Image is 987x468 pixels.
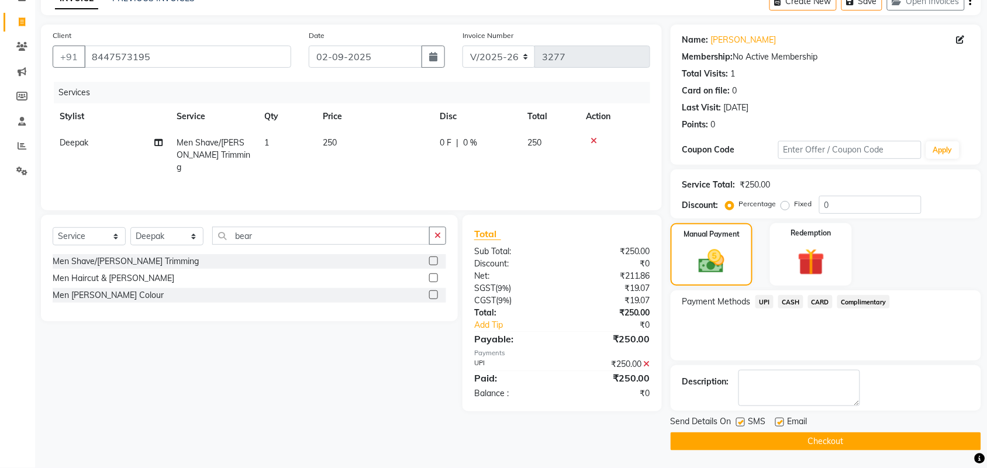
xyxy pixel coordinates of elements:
[177,137,250,172] span: Men Shave/[PERSON_NAME] Trimming
[323,137,337,148] span: 250
[465,245,562,258] div: Sub Total:
[456,137,458,149] span: |
[562,332,659,346] div: ₹250.00
[682,179,736,191] div: Service Total:
[562,371,659,385] div: ₹250.00
[788,415,807,430] span: Email
[465,258,562,270] div: Discount:
[474,295,496,306] span: CGST
[562,270,659,282] div: ₹211.86
[53,103,170,130] th: Stylist
[671,432,981,450] button: Checkout
[498,283,509,293] span: 9%
[562,294,659,307] div: ₹19.07
[465,270,562,282] div: Net:
[682,85,730,97] div: Card on file:
[309,30,325,41] label: Date
[474,348,650,358] div: Payments
[682,34,709,46] div: Name:
[465,332,562,346] div: Payable:
[562,307,659,319] div: ₹250.00
[789,245,833,279] img: _gift.svg
[465,319,578,331] a: Add Tip
[53,30,71,41] label: Client
[682,68,729,80] div: Total Visits:
[755,295,774,308] span: UPI
[463,30,513,41] label: Invoice Number
[731,68,736,80] div: 1
[682,102,722,114] div: Last Visit:
[465,282,562,294] div: ( )
[926,141,960,159] button: Apply
[682,119,709,131] div: Points:
[778,295,803,308] span: CASH
[465,358,562,370] div: UPI
[671,415,731,430] span: Send Details On
[562,258,659,270] div: ₹0
[711,34,777,46] a: [PERSON_NAME]
[682,51,733,63] div: Membership:
[84,46,291,68] input: Search by Name/Mobile/Email/Code
[53,255,199,268] div: Men Shave/[PERSON_NAME] Trimming
[562,358,659,370] div: ₹250.00
[465,307,562,319] div: Total:
[740,179,771,191] div: ₹250.00
[53,272,174,285] div: Men Haircut & [PERSON_NAME]
[433,103,520,130] th: Disc
[691,247,733,276] img: _cash.svg
[579,103,650,130] th: Action
[212,227,430,245] input: Search or Scan
[316,103,433,130] th: Price
[465,387,562,400] div: Balance :
[682,51,969,63] div: No Active Membership
[682,376,729,388] div: Description:
[578,319,659,331] div: ₹0
[498,296,509,305] span: 9%
[463,137,477,149] span: 0 %
[711,119,716,131] div: 0
[724,102,749,114] div: [DATE]
[808,295,833,308] span: CARD
[54,82,659,103] div: Services
[520,103,579,130] th: Total
[682,296,751,308] span: Payment Methods
[684,229,740,240] label: Manual Payment
[837,295,890,308] span: Complimentary
[170,103,257,130] th: Service
[474,283,495,293] span: SGST
[795,199,812,209] label: Fixed
[562,245,659,258] div: ₹250.00
[60,137,88,148] span: Deepak
[465,371,562,385] div: Paid:
[778,141,922,159] input: Enter Offer / Coupon Code
[257,103,316,130] th: Qty
[791,228,831,238] label: Redemption
[527,137,541,148] span: 250
[562,282,659,294] div: ₹19.07
[733,85,737,97] div: 0
[562,387,659,400] div: ₹0
[682,144,778,156] div: Coupon Code
[474,228,501,240] span: Total
[53,289,164,301] div: Men [PERSON_NAME] Colour
[739,199,777,209] label: Percentage
[465,294,562,307] div: ( )
[748,415,766,430] span: SMS
[53,46,85,68] button: +91
[682,199,719,212] div: Discount:
[264,137,269,148] span: 1
[440,137,451,149] span: 0 F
